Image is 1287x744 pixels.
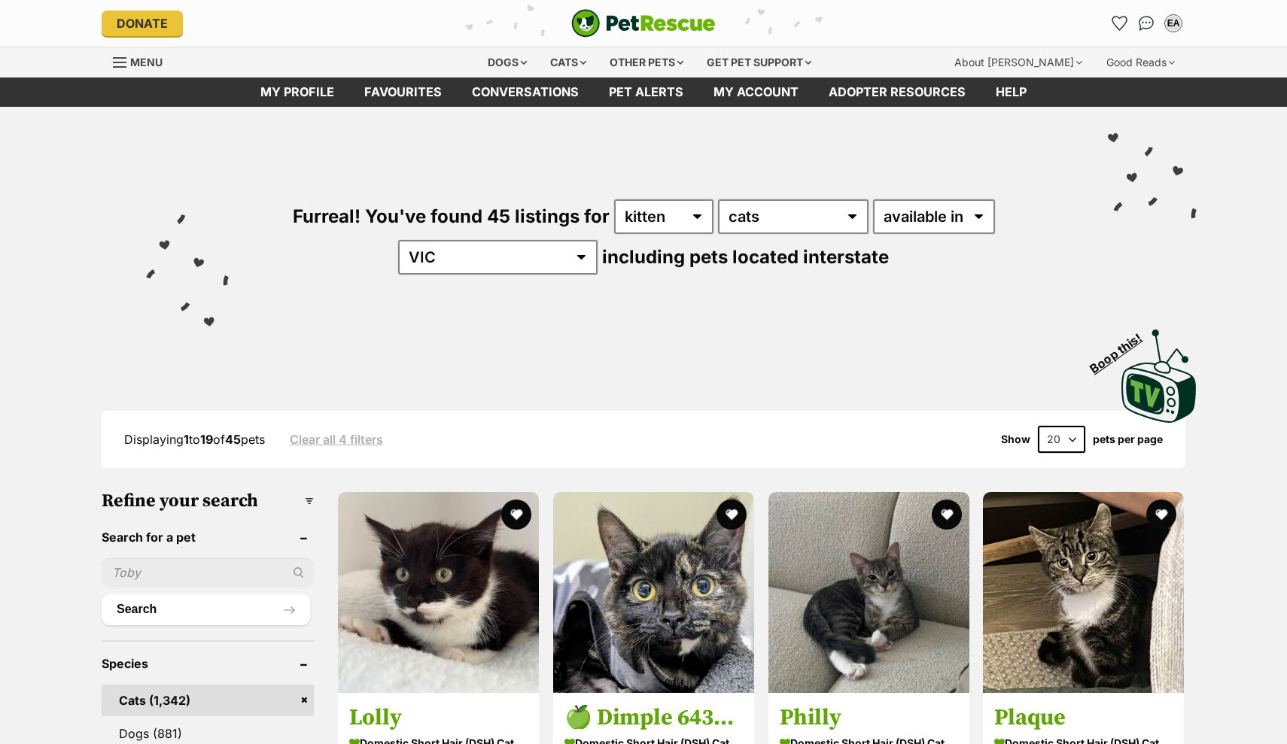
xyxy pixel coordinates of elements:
[290,433,383,446] a: Clear all 4 filters
[553,492,754,693] img: 🍏 Dimple 6431 🍏 - Domestic Short Hair (DSH) Cat
[1088,321,1157,375] span: Boop this!
[225,432,241,447] strong: 45
[102,657,314,670] header: Species
[594,77,698,107] a: Pet alerts
[540,47,597,77] div: Cats
[698,77,814,107] a: My account
[245,77,349,107] a: My profile
[293,205,610,227] span: Furreal! You've found 45 listings for
[349,77,457,107] a: Favourites
[983,492,1184,693] img: Plaque - Domestic Short Hair (DSH) Cat
[814,77,981,107] a: Adopter resources
[102,558,314,587] input: Toby
[102,11,183,36] a: Donate
[130,56,163,68] span: Menu
[501,500,531,530] button: favourite
[1096,47,1185,77] div: Good Reads
[602,246,889,268] span: including pets located interstate
[780,703,958,732] h3: Philly
[571,9,716,38] img: logo-cat-932fe2b9b8326f06289b0f2fb663e598f794de774fb13d1741a6617ecf9a85b4.svg
[717,500,747,530] button: favourite
[102,530,314,544] header: Search for a pet
[1121,316,1197,426] a: Boop this!
[768,492,969,693] img: Philly - Domestic Short Hair (DSH) Cat
[338,492,539,693] img: Lolly - Domestic Short Hair (DSH) Cat
[1093,433,1163,445] label: pets per page
[944,47,1093,77] div: About [PERSON_NAME]
[931,500,961,530] button: favourite
[124,432,265,447] span: Displaying to of pets
[349,703,528,732] h3: Lolly
[102,490,314,512] h3: Refine your search
[102,685,314,716] a: Cats (1,342)
[571,9,716,38] a: PetRescue
[564,703,743,732] h3: 🍏 Dimple 6431 🍏
[1107,11,1185,35] ul: Account quick links
[1161,11,1185,35] button: My account
[1146,500,1176,530] button: favourite
[994,703,1173,732] h3: Plaque
[1001,433,1030,445] span: Show
[184,432,189,447] strong: 1
[696,47,822,77] div: Get pet support
[1107,11,1131,35] a: Favourites
[1134,11,1158,35] a: Conversations
[457,77,594,107] a: conversations
[981,77,1042,107] a: Help
[1139,16,1155,31] img: chat-41dd97257d64d25036548639549fe6c8038ab92f7586957e7f3b1b290dea8141.svg
[477,47,537,77] div: Dogs
[102,594,310,624] button: Search
[1166,16,1181,31] div: EA
[1121,329,1197,423] img: PetRescue TV logo
[200,432,213,447] strong: 19
[113,47,173,74] a: Menu
[599,47,694,77] div: Other pets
